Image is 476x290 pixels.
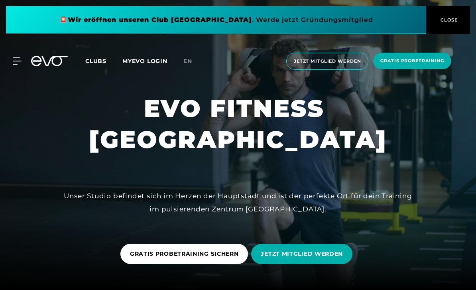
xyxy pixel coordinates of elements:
[183,57,202,66] a: en
[130,250,239,258] span: GRATIS PROBETRAINING SICHERN
[261,250,343,258] span: JETZT MITGLIED WERDEN
[439,16,458,24] span: CLOSE
[120,238,252,270] a: GRATIS PROBETRAINING SICHERN
[89,93,387,155] h1: EVO FITNESS [GEOGRAPHIC_DATA]
[251,238,356,270] a: JETZT MITGLIED WERDEN
[85,57,122,65] a: Clubs
[294,58,361,65] span: Jetzt Mitglied werden
[426,6,470,34] button: CLOSE
[183,57,192,65] span: en
[59,189,417,215] div: Unser Studio befindet sich im Herzen der Hauptstadt und ist der perfekte Ort für dein Training im...
[122,57,167,65] a: MYEVO LOGIN
[85,57,106,65] span: Clubs
[284,53,371,70] a: Jetzt Mitglied werden
[380,57,444,64] span: Gratis Probetraining
[371,53,454,70] a: Gratis Probetraining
